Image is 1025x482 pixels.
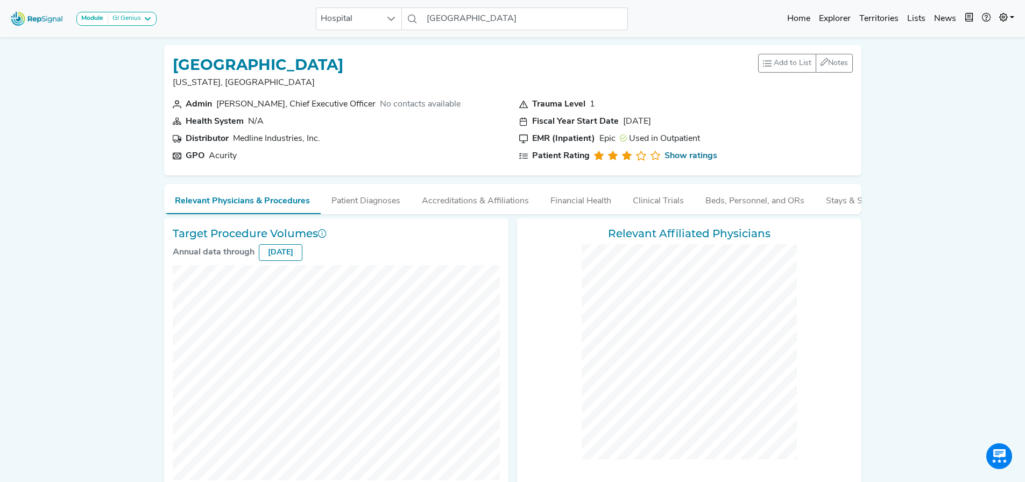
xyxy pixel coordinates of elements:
[173,76,343,89] p: [US_STATE], [GEOGRAPHIC_DATA]
[532,132,595,145] div: EMR (Inpatient)
[173,56,343,74] h1: [GEOGRAPHIC_DATA]
[599,132,616,145] div: Epic
[173,227,500,240] h3: Target Procedure Volumes
[248,115,264,128] div: N/A
[828,59,848,67] span: Notes
[774,58,811,69] span: Add to List
[960,8,978,30] button: Intel Book
[164,184,321,214] button: Relevant Physicians & Procedures
[532,98,585,111] div: Trauma Level
[209,150,237,162] div: Acurity
[76,12,157,26] button: ModuleGI Genius
[620,132,700,145] div: Used in Outpatient
[623,115,651,128] div: [DATE]
[815,184,900,213] button: Stays & Services
[216,98,376,111] div: Robert I. Grossman, Chief Executive Officer
[186,150,204,162] div: GPO
[233,132,320,145] div: Medline Industries, Inc.
[930,8,960,30] a: News
[316,8,381,30] span: Hospital
[532,115,619,128] div: Fiscal Year Start Date
[665,150,717,162] a: Show ratings
[758,54,816,73] button: Add to List
[695,184,815,213] button: Beds, Personnel, and ORs
[622,184,695,213] button: Clinical Trials
[783,8,815,30] a: Home
[758,54,853,73] div: toolbar
[815,8,855,30] a: Explorer
[532,150,590,162] div: Patient Rating
[321,184,411,213] button: Patient Diagnoses
[590,98,595,111] div: 1
[526,227,853,240] h3: Relevant Affiliated Physicians
[186,132,229,145] div: Distributor
[903,8,930,30] a: Lists
[422,8,628,30] input: Search a hospital
[259,244,302,261] div: [DATE]
[216,98,376,111] div: [PERSON_NAME], Chief Executive Officer
[411,184,540,213] button: Accreditations & Affiliations
[108,15,141,23] div: GI Genius
[540,184,622,213] button: Financial Health
[173,246,255,259] div: Annual data through
[380,98,461,111] div: No contacts available
[186,98,212,111] div: Admin
[816,54,853,73] button: Notes
[81,15,103,22] strong: Module
[186,115,244,128] div: Health System
[855,8,903,30] a: Territories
